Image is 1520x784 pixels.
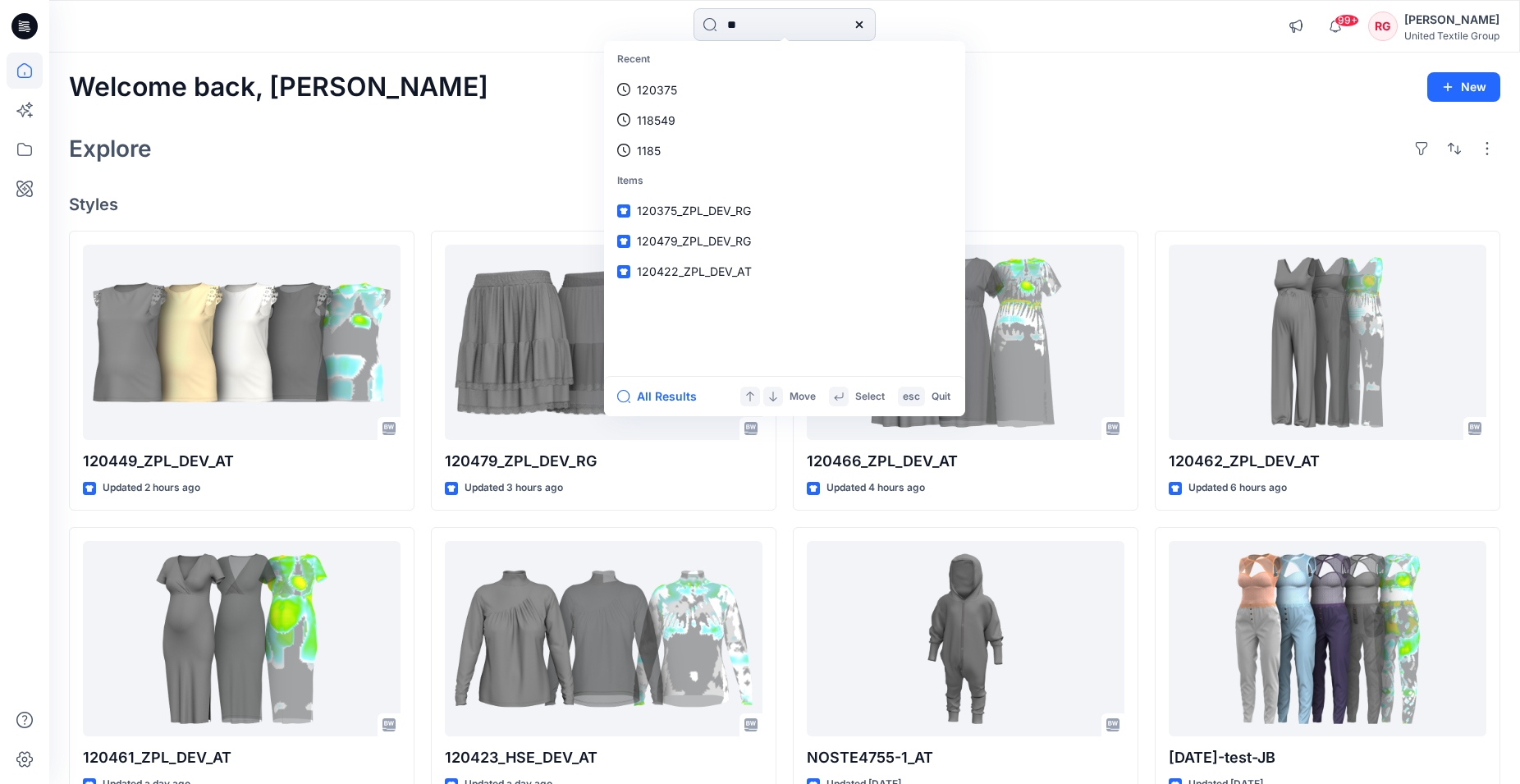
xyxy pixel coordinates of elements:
a: 1185 [607,135,962,166]
p: 120375 [637,81,677,99]
p: 120461_ZPL_DEV_AT [83,746,401,769]
div: United Textile Group [1404,30,1499,42]
a: 120461_ZPL_DEV_AT [83,541,401,737]
span: 120479_ZPL_DEV_RG [637,234,751,248]
h2: Welcome back, [PERSON_NAME] [69,72,488,103]
span: 99+ [1335,14,1359,27]
button: All Results [617,387,707,406]
p: 120479_ZPL_DEV_RG [445,450,762,473]
p: 120466_ZPL_DEV_AT [807,450,1124,473]
p: Select [855,388,885,406]
div: [PERSON_NAME] [1404,10,1499,30]
p: Items [607,166,962,196]
span: 120422_ZPL_DEV_AT [637,264,752,278]
a: 120479_ZPL_DEV_RG [607,226,962,256]
a: 120422_ZPL_DEV_AT [607,256,962,287]
h2: Explore [69,135,152,162]
p: Move [790,388,816,406]
a: 120462_ZPL_DEV_AT [1169,245,1486,441]
a: 120449_ZPL_DEV_AT [83,245,401,441]
p: 120449_ZPL_DEV_AT [83,450,401,473]
h4: Styles [69,195,1500,214]
a: 120423_HSE_DEV_AT [445,541,762,737]
p: 118549 [637,112,675,129]
p: Updated 3 hours ago [465,479,563,497]
p: Recent [607,44,962,75]
p: 1185 [637,142,661,159]
p: [DATE]-test-JB [1169,746,1486,769]
a: 120375 [607,75,962,105]
p: Quit [932,388,950,406]
p: NOSTE4755-1_AT [807,746,1124,769]
a: NOSTE4755-1_AT [807,541,1124,737]
a: 120375_ZPL_DEV_RG [607,195,962,226]
button: New [1427,72,1500,102]
p: Updated 6 hours ago [1188,479,1287,497]
a: 120466_ZPL_DEV_AT [807,245,1124,441]
p: Updated 4 hours ago [826,479,925,497]
p: 120462_ZPL_DEV_AT [1169,450,1486,473]
a: 2025.09.25-test-JB [1169,541,1486,737]
p: 120423_HSE_DEV_AT [445,746,762,769]
p: Updated 2 hours ago [103,479,200,497]
a: 118549 [607,105,962,135]
div: RG [1368,11,1398,41]
p: esc [903,388,920,406]
span: 120375_ZPL_DEV_RG [637,204,751,218]
a: 120479_ZPL_DEV_RG [445,245,762,441]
